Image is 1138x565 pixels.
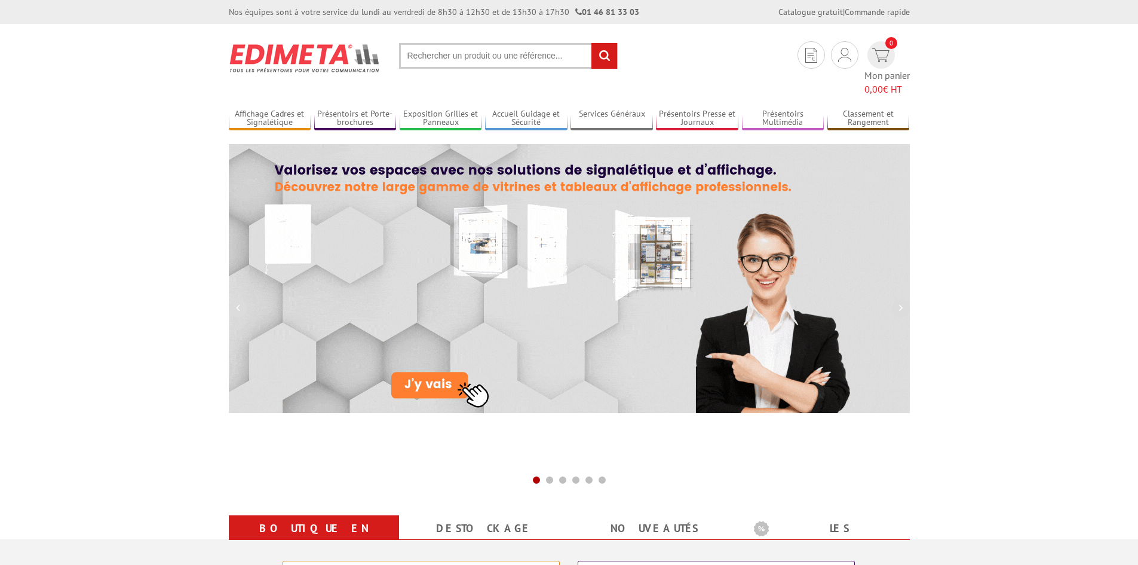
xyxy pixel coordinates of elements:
[413,518,555,539] a: Destockage
[864,83,883,95] span: 0,00
[838,48,851,62] img: devis rapide
[243,518,385,561] a: Boutique en ligne
[229,6,639,18] div: Nos équipes sont à votre service du lundi au vendredi de 8h30 à 12h30 et de 13h30 à 17h30
[845,7,910,17] a: Commande rapide
[584,518,725,539] a: nouveautés
[864,69,910,96] span: Mon panier
[229,36,381,80] img: Présentoir, panneau, stand - Edimeta - PLV, affichage, mobilier bureau, entreprise
[864,41,910,96] a: devis rapide 0 Mon panier 0,00€ HT
[400,109,482,129] a: Exposition Grilles et Panneaux
[399,43,618,69] input: Rechercher un produit ou une référence...
[885,37,897,49] span: 0
[778,6,910,18] div: |
[229,109,311,129] a: Affichage Cadres et Signalétique
[742,109,824,129] a: Présentoirs Multimédia
[827,109,910,129] a: Classement et Rangement
[485,109,568,129] a: Accueil Guidage et Sécurité
[575,7,639,17] strong: 01 46 81 33 03
[872,48,889,62] img: devis rapide
[864,83,910,96] span: € HT
[754,518,903,542] b: Les promotions
[570,109,653,129] a: Services Généraux
[805,48,817,63] img: devis rapide
[591,43,617,69] input: rechercher
[314,109,397,129] a: Présentoirs et Porte-brochures
[754,518,895,561] a: Les promotions
[656,109,738,129] a: Présentoirs Presse et Journaux
[778,7,843,17] a: Catalogue gratuit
